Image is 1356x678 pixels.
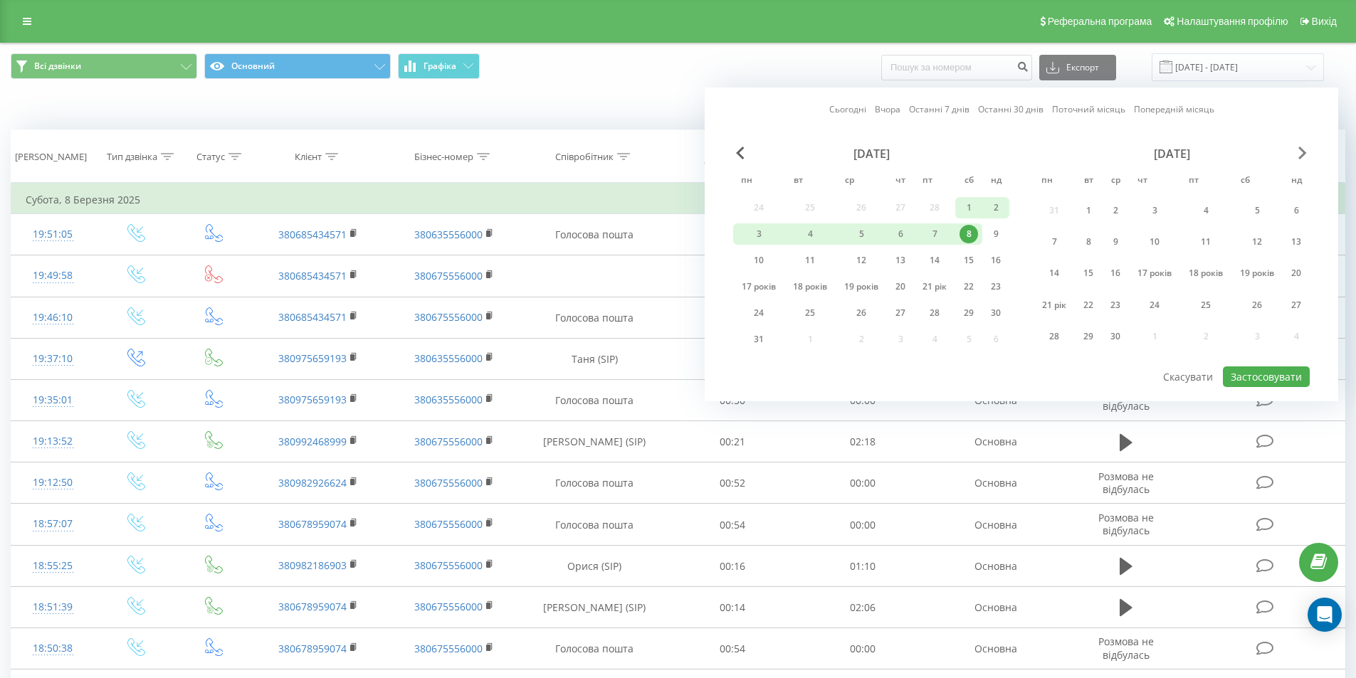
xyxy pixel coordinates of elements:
font: 00:00 [850,642,876,655]
font: Основний [231,60,275,72]
abbr: п'ятниця [917,171,938,192]
font: 30 [991,307,1001,319]
button: Скасувати [1155,366,1221,387]
div: чт 10 квітня 2025 р. [1129,228,1180,255]
abbr: субота [1234,171,1256,192]
font: 21 рік [923,280,947,292]
font: Основна [974,477,1017,490]
a: 380675556000 [414,269,483,282]
abbr: понеділок [736,171,757,192]
div: та 2 березня 2025 року. [982,197,1009,218]
font: Голосова пошта [555,311,634,324]
font: 5 [1255,204,1260,216]
font: сб [1241,174,1250,186]
font: 9 [1113,235,1118,248]
font: нд [1291,174,1302,186]
abbr: понеділок [1036,171,1058,192]
div: Пт 18 квітня 2025 р. [1180,260,1231,287]
font: пн [741,174,752,186]
div: Сб 15 бер 2025 р. [955,250,982,271]
font: Вихід [1312,16,1337,27]
a: 380675556000 [414,310,483,324]
a: 380675556000 [414,558,483,572]
font: 10 [1150,235,1160,248]
font: 00:21 [720,435,745,448]
div: Пн 21 квітня 2025 р. [1034,292,1075,318]
font: 21 рік [1042,299,1066,311]
font: Основна [974,642,1017,655]
abbr: четвер [1132,171,1153,192]
div: 1 квітня 2025 року. [1075,197,1102,223]
font: 00:52 [720,477,745,490]
font: Скасувати [1163,370,1213,383]
font: Розмова не відбулась [1098,511,1154,537]
font: 01:10 [850,559,876,573]
abbr: неділя [985,171,1007,192]
font: Сьогодні [829,103,866,115]
button: Основний [204,53,391,79]
button: Всі дзвінки [11,53,197,79]
font: 15 [1083,267,1093,279]
font: 19:46:10 [33,310,73,324]
a: 380992468999 [278,435,347,448]
font: вт [794,174,803,186]
font: 1 [967,201,972,213]
div: та 6 квітня 2025 року. [1283,197,1310,223]
span: Наступний місяць [1298,147,1307,159]
font: 25 [805,307,815,319]
font: 380635556000 [414,393,483,406]
font: 380635556000 [414,351,483,365]
a: 380685434571 [278,269,347,282]
div: 12 вересня 2025 р. [836,250,887,271]
font: Голосова пошта [555,393,634,407]
font: 22 [964,280,974,292]
font: 10 [754,254,764,266]
div: 16 квітня 2025 р. [1102,260,1129,287]
div: 25 березня 2025 року. [784,302,836,324]
a: 380635556000 [414,228,483,241]
div: та 16 березня 2025 року. [982,250,1009,271]
font: пт [1189,174,1199,186]
font: 19:12:50 [33,475,73,489]
font: 27 [1291,299,1301,311]
abbr: п'ятниця [1183,171,1204,192]
font: Налаштування профілю [1177,16,1288,27]
font: 20 [1291,267,1301,279]
font: 17 років [1137,267,1172,279]
font: Голосова пошта [555,518,634,531]
div: 24 квітня 2025 р. [1129,292,1180,318]
div: Пт 28 березня 2025 р. [914,302,955,324]
div: чт 3 квітня 2025 р. [1129,197,1180,223]
button: Графіка [398,53,480,79]
a: 380975659193 [278,393,347,406]
a: 380678959074 [278,642,347,655]
font: 14 [930,254,940,266]
font: 380675556000 [414,517,483,531]
a: 380675556000 [414,435,483,448]
div: Пт 25 квітня 2025 р. [1180,292,1231,318]
font: Основна [974,518,1017,531]
font: Голосова пошта [555,228,634,241]
font: 24 [1150,299,1160,311]
div: Пн 7 квітня 2025 р. [1034,228,1075,255]
font: 3 [1152,204,1157,216]
div: Пн 28 квітня 2025 р. [1034,324,1075,350]
div: Пн 17 бер 2025 р. [733,276,784,297]
div: Пн 31 березня 2025 р. [733,329,784,350]
font: Основна [974,600,1017,614]
abbr: неділя [1286,171,1307,192]
div: Пн 14 квітня 2025 р. [1034,260,1075,287]
div: 27 чт бер 2025 р. [887,302,914,324]
font: 13 [1291,235,1301,248]
font: [PERSON_NAME] (SIP) [543,435,646,448]
a: 380685434571 [278,310,347,324]
div: та 27 квітня 2025 року. [1283,292,1310,318]
a: 380982186903 [278,558,347,572]
font: 14 [1049,267,1059,279]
